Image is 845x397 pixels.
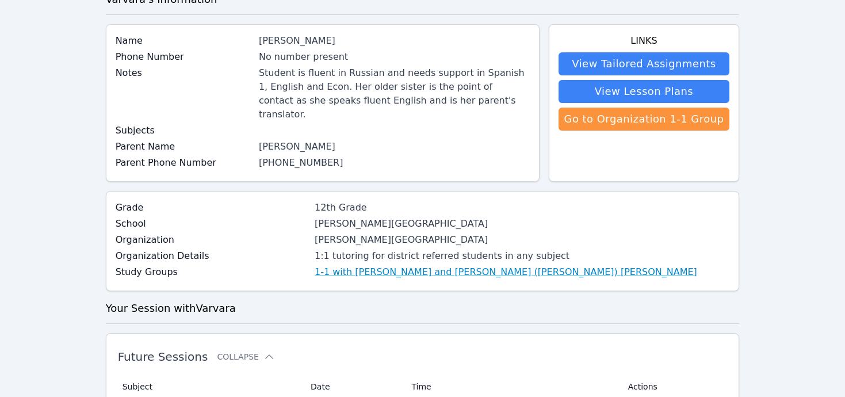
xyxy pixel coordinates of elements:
[116,249,308,263] label: Organization Details
[116,124,252,138] label: Subjects
[315,201,697,215] div: 12th Grade
[559,80,730,103] a: View Lesson Plans
[116,217,308,231] label: School
[259,34,530,48] div: [PERSON_NAME]
[116,34,252,48] label: Name
[559,52,730,75] a: View Tailored Assignments
[116,233,308,247] label: Organization
[315,233,697,247] div: [PERSON_NAME][GEOGRAPHIC_DATA]
[118,350,208,364] span: Future Sessions
[259,140,530,154] div: [PERSON_NAME]
[116,50,252,64] label: Phone Number
[259,66,530,121] div: Student is fluent in Russian and needs support in Spanish 1, English and Econ. Her older sister i...
[315,249,697,263] div: 1:1 tutoring for district referred students in any subject
[116,140,252,154] label: Parent Name
[116,66,252,80] label: Notes
[559,108,730,131] a: Go to Organization 1-1 Group
[116,265,308,279] label: Study Groups
[315,217,697,231] div: [PERSON_NAME][GEOGRAPHIC_DATA]
[106,300,740,316] h3: Your Session with Varvara
[116,156,252,170] label: Parent Phone Number
[315,265,697,279] a: 1-1 with [PERSON_NAME] and [PERSON_NAME] ([PERSON_NAME]) [PERSON_NAME]
[559,34,730,48] h4: Links
[259,50,530,64] div: No number present
[217,351,274,362] button: Collapse
[116,201,308,215] label: Grade
[259,157,343,168] a: [PHONE_NUMBER]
